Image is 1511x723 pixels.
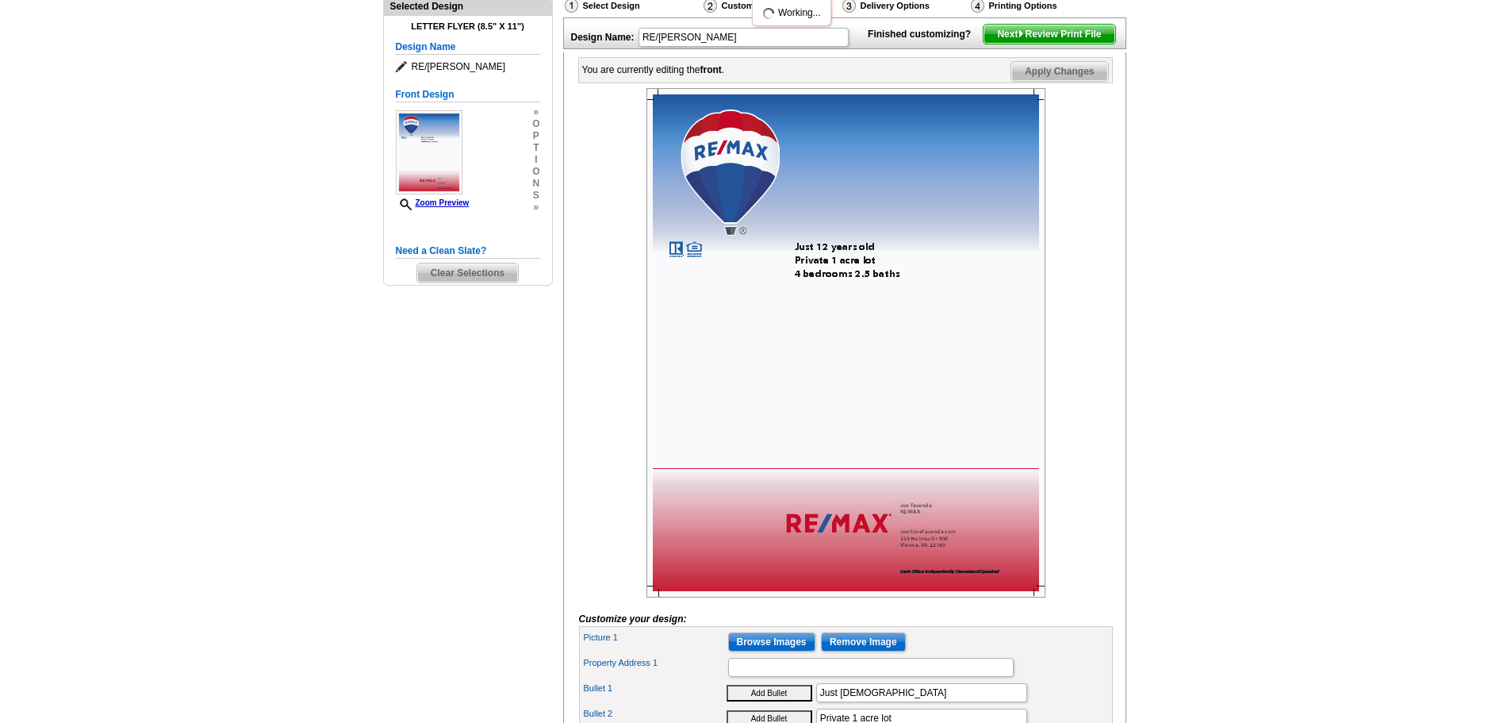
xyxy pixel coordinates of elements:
[396,198,470,207] a: Zoom Preview
[584,707,727,721] label: Bullet 2
[646,88,1045,598] img: Z18907052_00001_1.jpg
[762,7,775,20] img: loading...
[727,685,812,702] button: Add Bullet
[571,32,635,43] strong: Design Name:
[1194,354,1511,723] iframe: LiveChat chat widget
[584,682,727,695] label: Bullet 1
[582,63,725,77] div: You are currently editing the .
[584,656,727,670] label: Property Address 1
[532,118,539,130] span: o
[532,142,539,154] span: t
[868,29,980,40] strong: Finished customizing?
[532,154,539,166] span: i
[728,633,815,652] input: Browse Images
[396,40,540,55] h5: Design Name
[396,244,540,259] h5: Need a Clean Slate?
[396,59,540,75] span: RE/[PERSON_NAME]
[396,110,462,194] img: Z18907052_00001_1.jpg
[417,263,518,283] span: Clear Selections
[396,21,540,32] h4: Letter Flyer (8.5" x 11")
[532,190,539,202] span: s
[532,166,539,178] span: o
[532,106,539,118] span: »
[1018,30,1025,37] img: button-next-arrow-white.png
[821,633,906,652] input: Remove Image
[700,64,722,75] b: front
[579,613,687,625] i: Customize your design:
[532,178,539,190] span: n
[396,87,540,102] h5: Front Design
[984,25,1114,44] span: Next Review Print File
[584,631,727,644] label: Picture 1
[532,202,539,213] span: »
[1011,62,1107,81] span: Apply Changes
[532,130,539,142] span: p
